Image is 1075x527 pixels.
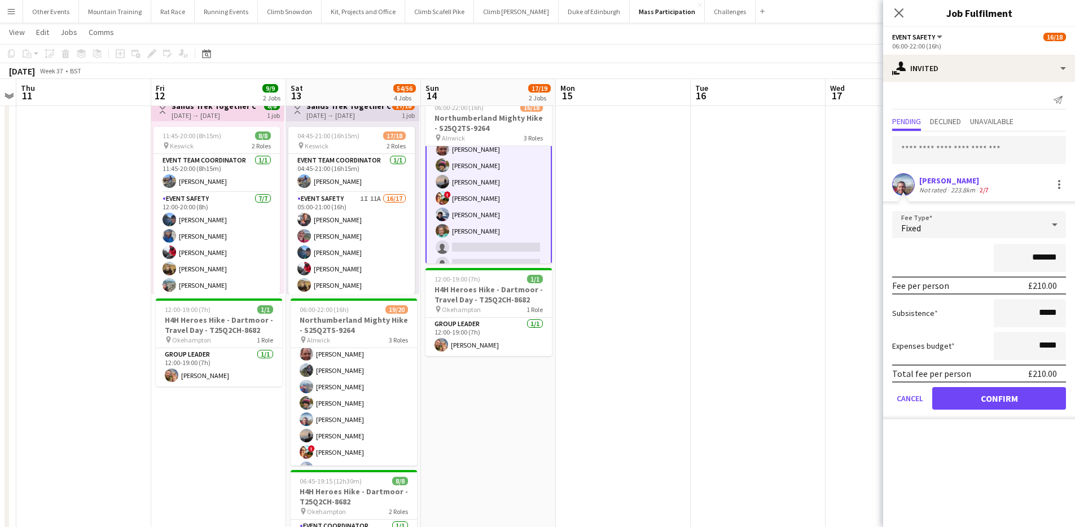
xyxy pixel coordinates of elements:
[291,298,417,465] app-job-card: 06:00-22:00 (16h)19/20Northumberland Mighty Hike - S25Q2TS-9264 Alnwick3 RolesEvent Safety6A9/100...
[79,1,151,23] button: Mountain Training
[435,275,480,283] span: 12:00-19:00 (7h)
[257,336,273,344] span: 1 Role
[425,268,552,356] app-job-card: 12:00-19:00 (7h)1/1H4H Heroes Hike - Dartmoor - Travel Day - T25Q2CH-8682 Okehampton1 RoleGroup L...
[305,142,328,150] span: Keswick
[883,55,1075,82] div: Invited
[919,175,991,186] div: [PERSON_NAME]
[21,83,35,93] span: Thu
[84,25,119,39] a: Comms
[705,1,756,23] button: Challenges
[5,25,29,39] a: View
[892,117,921,125] span: Pending
[291,327,417,512] app-card-role: Event Safety6A9/1006:00-22:00 (16h)[PERSON_NAME][PERSON_NAME][PERSON_NAME][PERSON_NAME][PERSON_NA...
[694,89,708,102] span: 16
[151,1,195,23] button: Rat Race
[300,305,349,314] span: 06:00-22:00 (16h)
[444,191,451,198] span: !
[425,284,552,305] h3: H4H Heroes Hike - Dartmoor - Travel Day - T25Q2CH-8682
[153,154,280,192] app-card-role: Event Team Coordinator1/111:45-20:00 (8h15m)[PERSON_NAME]
[89,27,114,37] span: Comms
[9,27,25,37] span: View
[385,305,408,314] span: 19/20
[425,83,439,93] span: Sun
[892,42,1066,50] div: 06:00-22:00 (16h)
[1028,280,1057,291] div: £210.00
[393,84,416,93] span: 54/56
[19,89,35,102] span: 11
[425,96,552,263] app-job-card: 06:00-22:00 (16h)16/18Northumberland Mighty Hike - S25Q2TS-9264 Alnwick3 RolesEvent Safety8A6/806...
[387,142,406,150] span: 2 Roles
[291,486,417,507] h3: H4H Heroes Hike - Dartmoor - T25Q2CH-8682
[70,67,81,75] div: BST
[520,103,543,112] span: 16/18
[892,368,971,379] div: Total fee per person
[288,192,415,493] app-card-role: Event Safety1I11A16/1705:00-21:00 (16h)[PERSON_NAME][PERSON_NAME][PERSON_NAME][PERSON_NAME][PERSO...
[252,142,271,150] span: 2 Roles
[156,83,165,93] span: Fri
[559,1,630,23] button: Duke of Edinburgh
[392,477,408,485] span: 8/8
[830,83,845,93] span: Wed
[424,89,439,102] span: 14
[255,131,271,140] span: 8/8
[172,111,256,120] div: [DATE] → [DATE]
[474,1,559,23] button: Climb [PERSON_NAME]
[930,117,961,125] span: Declined
[425,121,552,276] app-card-role: Event Safety8A6/806:00-22:00 (16h)[PERSON_NAME][PERSON_NAME][PERSON_NAME]![PERSON_NAME][PERSON_NA...
[263,94,280,102] div: 2 Jobs
[291,83,303,93] span: Sat
[524,134,543,142] span: 3 Roles
[154,89,165,102] span: 12
[919,186,949,194] div: Not rated
[529,94,550,102] div: 2 Jobs
[892,33,944,41] button: Event Safety
[258,1,322,23] button: Climb Snowdon
[297,131,359,140] span: 04:45-21:00 (16h15m)
[630,1,705,23] button: Mass Participation
[932,387,1066,410] button: Confirm
[156,298,282,387] app-job-card: 12:00-19:00 (7h)1/1H4H Heroes Hike - Dartmoor - Travel Day - T25Q2CH-8682 Okehampton1 RoleGroup L...
[23,1,79,23] button: Other Events
[307,336,330,344] span: Alnwick
[892,341,955,351] label: Expenses budget
[306,111,390,120] div: [DATE] → [DATE]
[257,305,273,314] span: 1/1
[442,134,465,142] span: Alnwick
[156,348,282,387] app-card-role: Group Leader1/112:00-19:00 (7h)[PERSON_NAME]
[288,127,415,294] app-job-card: 04:45-21:00 (16h15m)17/18 Keswick2 RolesEvent Team Coordinator1/104:45-21:00 (16h15m)[PERSON_NAME...
[405,1,474,23] button: Climb Scafell Pike
[559,89,575,102] span: 15
[267,110,280,120] div: 1 job
[262,84,278,93] span: 9/9
[892,280,949,291] div: Fee per person
[695,83,708,93] span: Tue
[36,27,49,37] span: Edit
[291,315,417,335] h3: Northumberland Mighty Hike - S25Q2TS-9264
[425,318,552,356] app-card-role: Group Leader1/112:00-19:00 (7h)[PERSON_NAME]
[892,33,935,41] span: Event Safety
[883,6,1075,20] h3: Job Fulfilment
[901,222,921,234] span: Fixed
[828,89,845,102] span: 17
[892,308,938,318] label: Subsistence
[289,89,303,102] span: 13
[383,131,406,140] span: 17/18
[37,67,65,75] span: Week 37
[970,117,1013,125] span: Unavailable
[56,25,82,39] a: Jobs
[163,131,221,140] span: 11:45-20:00 (8h15m)
[980,186,989,194] app-skills-label: 2/7
[153,127,280,294] app-job-card: 11:45-20:00 (8h15m)8/8 Keswick2 RolesEvent Team Coordinator1/111:45-20:00 (8h15m)[PERSON_NAME]Eve...
[322,1,405,23] button: Kit, Projects and Office
[60,27,77,37] span: Jobs
[9,65,35,77] div: [DATE]
[892,387,928,410] button: Cancel
[32,25,54,39] a: Edit
[153,192,280,329] app-card-role: Event Safety7/712:00-20:00 (8h)[PERSON_NAME][PERSON_NAME][PERSON_NAME][PERSON_NAME][PERSON_NAME]
[442,305,481,314] span: Okehampton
